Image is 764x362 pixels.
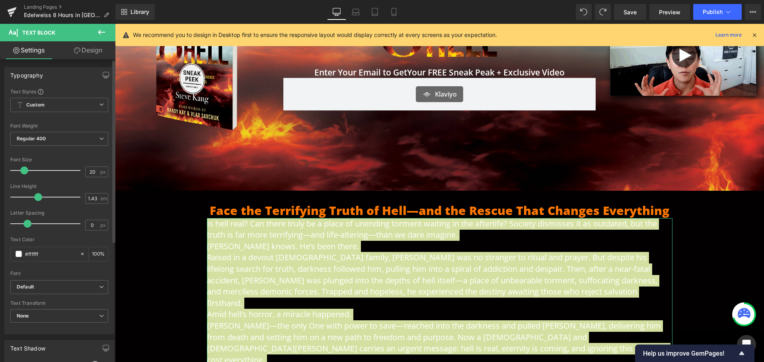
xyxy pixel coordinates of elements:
[89,247,108,261] div: %
[649,4,690,20] a: Preview
[100,169,107,174] span: px
[100,223,107,228] span: px
[365,4,384,20] a: Tablet
[659,8,680,16] span: Preview
[10,341,45,352] div: Text Shadow
[17,284,34,290] i: Default
[10,237,108,242] div: Text Color
[624,8,637,16] span: Save
[10,184,108,189] div: Line Height
[92,194,557,217] p: Is hell real? Can there truly be a place of unending torment waiting in the afterlife? Society di...
[24,12,100,18] span: Edelweiss 8 Hours in [GEOGRAPHIC_DATA] Page
[17,136,46,141] b: Regular 400
[22,29,55,36] span: Text Block
[320,66,342,75] span: Klaviyo
[59,41,117,59] a: Design
[92,179,557,194] h1: Face the Terrifying Truth of Hell—and the Rescue That Changes Everything
[10,210,108,216] div: Letter Spacing
[100,196,107,201] span: em
[712,30,745,40] a: Learn more
[10,88,108,95] div: Text Styles
[327,4,346,20] a: Desktop
[17,313,29,319] b: None
[10,271,108,276] div: Font
[92,228,557,285] p: Raised in a devout [DEMOGRAPHIC_DATA] family, [PERSON_NAME] was no stranger to ritual and prayer....
[595,4,611,20] button: Redo
[576,4,592,20] button: Undo
[26,102,45,108] b: Custom
[25,250,76,258] input: Color
[133,31,497,39] p: We recommend you to design in Desktop first to ensure the responsive layout would display correct...
[10,300,108,306] div: Text Transform
[199,43,292,54] span: Enter Your Email to Get
[292,43,450,54] span: Your FREE Sneak Peak + Exclusive Video
[745,4,761,20] button: More
[10,68,43,79] div: Typography
[10,123,108,129] div: Font Weight
[92,296,557,342] p: [PERSON_NAME]—the only One with power to save—reached into the darkness and pulled [PERSON_NAME],...
[92,285,557,296] p: Amid hell’s horror, a miracle happened.
[346,4,365,20] a: Laptop
[643,350,737,357] span: Help us improve GemPages!
[10,157,108,163] div: Font Size
[115,4,155,20] a: New Library
[131,8,149,15] span: Library
[92,217,557,228] p: [PERSON_NAME] knows. He’s been there.
[737,335,756,354] div: Open Intercom Messenger
[24,4,115,10] a: Landing Pages
[643,348,746,358] button: Show survey - Help us improve GemPages!
[384,4,403,20] a: Mobile
[703,9,723,15] span: Publish
[693,4,742,20] button: Publish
